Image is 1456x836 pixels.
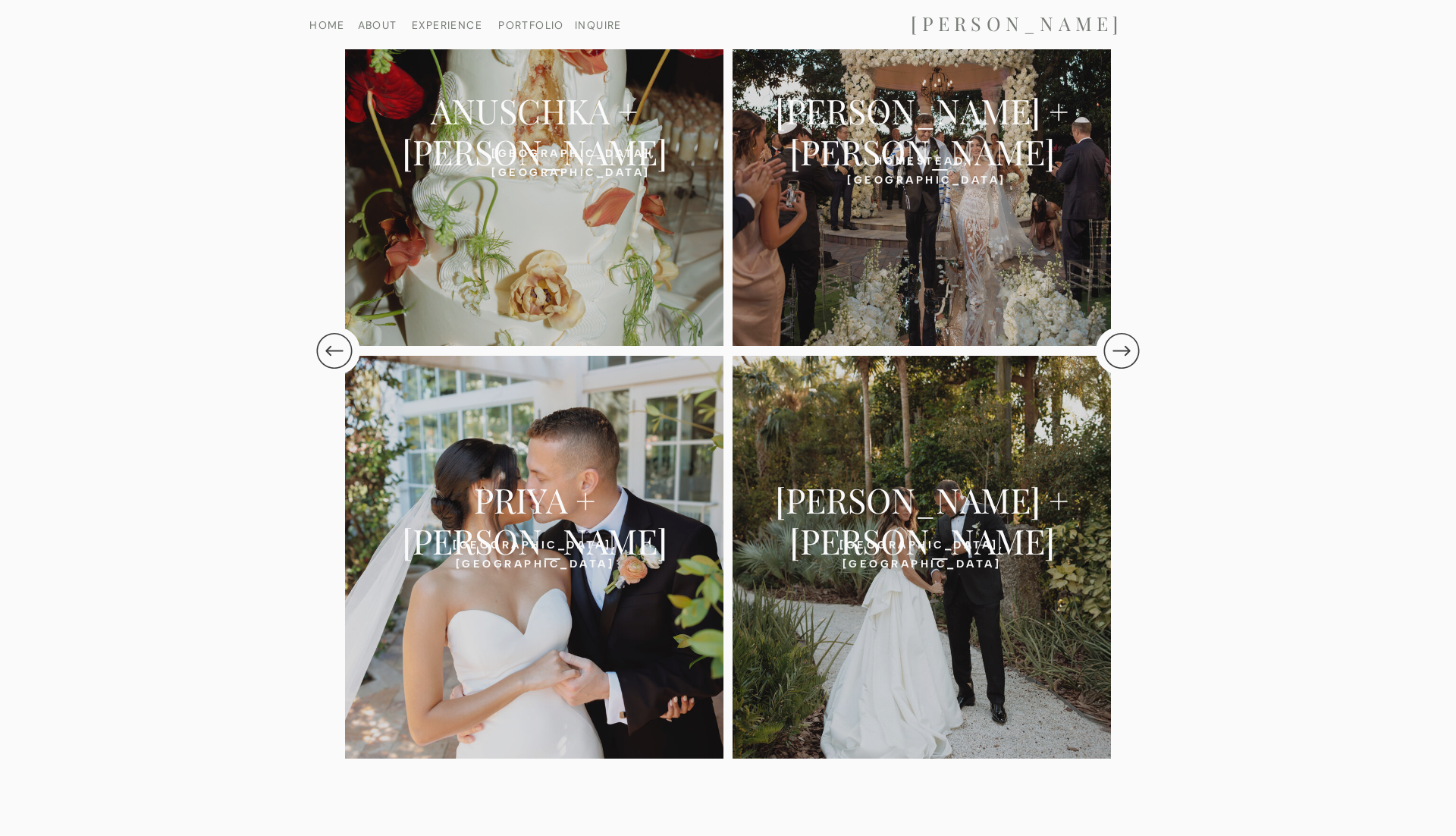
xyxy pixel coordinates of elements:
a: [PERSON_NAME] + [PERSON_NAME] [754,479,1090,521]
a: PRIYA + [PERSON_NAME] [366,479,702,521]
a: PORTFOLIO [492,20,570,30]
a: HOMESTEAD, [GEOGRAPHIC_DATA] [847,152,996,166]
a: [PERSON_NAME] + [PERSON_NAME] [754,90,1090,132]
a: [PERSON_NAME] [864,12,1169,37]
a: ABOUT [338,20,416,30]
a: [GEOGRAPHIC_DATA], [GEOGRAPHIC_DATA] [491,144,578,159]
a: INQUIRE [570,20,626,30]
a: [GEOGRAPHIC_DATA], [GEOGRAPHIC_DATA] [441,536,629,550]
a: EXPERIENCE [408,20,486,30]
a: HOME [288,20,366,30]
a: [GEOGRAPHIC_DATA], [GEOGRAPHIC_DATA] [827,536,1016,550]
a: ANUSCHKA + [PERSON_NAME] [366,90,702,132]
